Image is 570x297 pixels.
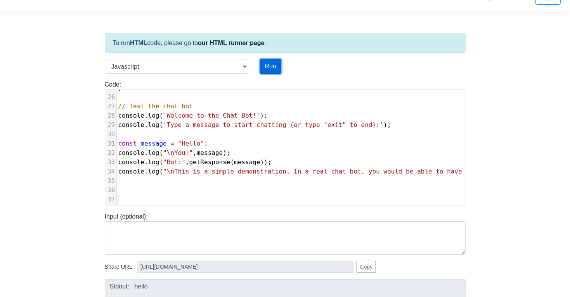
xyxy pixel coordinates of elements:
span: "Bot:" [163,158,185,166]
span: log [148,158,159,166]
span: console [118,168,144,175]
span: "\nThis is a simple demonstration. In a real chat bot, you would be able to have a continuous con... [163,168,567,175]
div: 33 [105,158,116,167]
span: 'Welcome to the Chat Bot!' [163,112,260,119]
span: console [118,112,144,119]
span: . ( , ); [118,149,230,156]
div: 34 [105,167,116,176]
div: 26 [105,92,116,102]
span: . ( ); [118,121,391,129]
span: log [148,168,159,175]
span: message [140,140,166,147]
div: 27 [105,102,116,111]
div: 30 [105,130,116,139]
span: Share URL: [105,263,134,271]
div: 37 [105,195,116,204]
span: 'Type a message to start chatting (or type "exit" to end):' [163,121,383,129]
input: No share available yet [137,261,353,273]
div: 32 [105,148,116,158]
div: 36 [105,186,116,195]
span: // Test the chat bot [118,102,193,110]
span: ; [118,140,208,147]
span: const [118,140,137,147]
span: log [148,121,159,129]
div: 29 [105,120,116,130]
span: message [197,149,223,156]
button: Copy [357,261,376,273]
div: 31 [105,139,116,148]
span: "\nYou:" [163,149,193,156]
div: 35 [105,176,116,186]
div: Code: [99,80,471,206]
span: . ( ); [118,112,268,119]
span: console [118,121,144,129]
span: getResponse [189,158,230,166]
span: = [170,140,174,147]
a: our HTML runner page [198,40,264,46]
span: log [148,112,159,119]
span: console [118,149,144,156]
div: 28 [105,111,116,120]
div: Input (optional): [99,212,471,255]
span: log [148,149,159,156]
strong: HTML [130,40,147,46]
span: "Hello" [178,140,204,147]
button: Run [260,59,281,74]
span: message [234,158,260,166]
span: console [118,158,144,166]
span: . ( , ( )); [118,158,272,166]
div: To run code, please go to . [105,33,466,53]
